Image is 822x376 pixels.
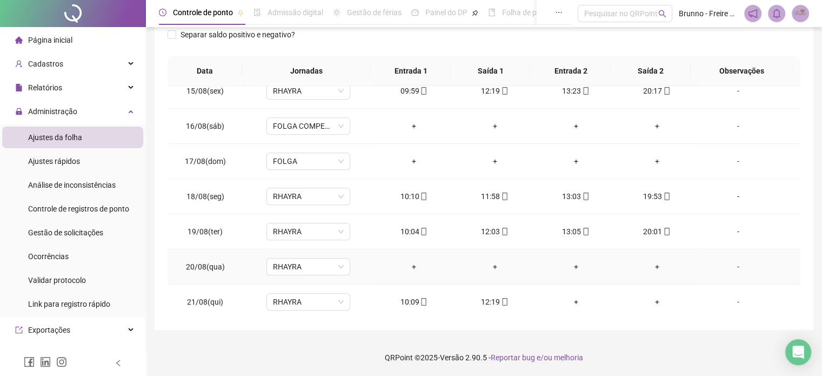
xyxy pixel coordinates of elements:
span: left [115,359,122,367]
span: mobile [500,298,509,306]
span: 21/08(qui) [187,298,223,306]
div: - [706,226,770,238]
span: RHAYRA [273,83,344,99]
div: + [382,120,446,132]
span: sun [333,9,340,16]
div: 11:58 [463,190,527,202]
span: Versão [440,353,464,362]
span: Administração [28,107,77,116]
div: 19:53 [625,190,689,202]
span: mobile [662,193,671,200]
th: Entrada 2 [531,56,611,86]
span: RHAYRA [273,259,344,275]
span: Gestão de férias [347,8,402,17]
span: 15/08(sex) [186,87,224,95]
div: 12:19 [463,85,527,97]
span: Ajustes rápidos [28,157,80,166]
span: Análise de inconsistências [28,181,116,189]
div: + [625,261,689,273]
span: linkedin [40,357,51,367]
span: Painel do DP [425,8,467,17]
span: Reportar bug e/ou melhoria [491,353,583,362]
div: 10:10 [382,190,446,202]
span: Controle de registros de ponto [28,205,129,213]
span: mobile [419,228,427,235]
span: RHAYRA [273,188,344,205]
span: Validar protocolo [28,276,86,285]
div: + [544,261,608,273]
span: Cadastros [28,60,63,68]
span: export [15,326,23,334]
span: mobile [500,193,509,200]
span: 19/08(ter) [188,227,223,236]
div: + [625,120,689,132]
div: - [706,261,770,273]
span: mobile [581,87,590,95]
span: Ocorrências [28,252,69,261]
span: pushpin [472,10,478,16]
div: + [463,155,527,167]
span: 17/08(dom) [185,157,226,166]
div: + [463,261,527,273]
th: Observações [691,56,792,86]
span: mobile [662,228,671,235]
div: + [544,296,608,308]
span: Controle de ponto [173,8,233,17]
span: Relatórios [28,83,62,92]
div: - [706,155,770,167]
span: clock-circle [159,9,166,16]
span: RHAYRA [273,294,344,310]
span: Separar saldo positivo e negativo? [176,29,299,41]
div: 20:17 [625,85,689,97]
span: mobile [581,193,590,200]
span: mobile [419,87,427,95]
img: 21297 [792,5,808,22]
span: lock [15,108,23,115]
span: Ajustes da folha [28,133,82,142]
span: book [488,9,496,16]
span: file [15,84,23,91]
div: 09:59 [382,85,446,97]
span: mobile [500,228,509,235]
span: mobile [581,228,590,235]
div: 10:04 [382,226,446,238]
span: FOLGA COMPENSATÓRIA [273,118,344,134]
div: + [544,155,608,167]
div: + [625,155,689,167]
div: 12:03 [463,226,527,238]
span: user-add [15,60,23,68]
span: home [15,36,23,44]
div: - [706,296,770,308]
div: - [706,190,770,202]
span: Observações [699,65,784,77]
div: 13:23 [544,85,608,97]
div: + [544,120,608,132]
div: 20:01 [625,226,689,238]
div: Open Intercom Messenger [785,339,811,365]
th: Saída 2 [611,56,691,86]
th: Data [168,56,242,86]
span: ellipsis [555,9,563,16]
span: RHAYRA [273,223,344,240]
span: bell [772,9,781,18]
span: mobile [419,193,427,200]
div: 13:03 [544,190,608,202]
span: facebook [24,357,35,367]
div: - [706,120,770,132]
span: 16/08(sáb) [186,122,224,130]
span: Brunno - Freire Odontologia [679,8,738,19]
span: Link para registro rápido [28,300,110,308]
th: Jornadas [242,56,371,86]
span: 18/08(seg) [186,192,224,201]
div: + [382,155,446,167]
span: mobile [500,87,509,95]
span: instagram [56,357,67,367]
span: dashboard [411,9,419,16]
span: Folha de pagamento [502,8,571,17]
span: search [658,10,666,18]
div: + [463,120,527,132]
div: + [625,296,689,308]
span: FOLGA [273,153,344,169]
span: pushpin [237,10,244,16]
span: mobile [419,298,427,306]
